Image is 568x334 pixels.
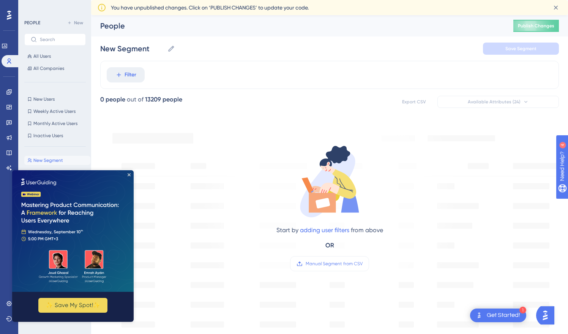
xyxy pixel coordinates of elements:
[33,120,77,127] span: Monthly Active Users
[33,157,63,163] span: New Segment
[26,128,95,142] button: ✨ Save My Spot!✨
[53,4,55,10] div: 4
[74,20,83,26] span: New
[24,168,90,177] button: 9/4 webinar target
[127,95,144,104] div: out of
[437,96,559,108] button: Available Attributes (24)
[100,21,494,31] div: People
[115,3,118,6] div: Close Preview
[395,96,433,108] button: Export CSV
[33,53,51,59] span: All Users
[107,67,145,82] button: Filter
[33,133,63,139] span: Inactive Users
[513,20,559,32] button: Publish Changes
[24,156,90,165] button: New Segment
[24,20,40,26] div: PEOPLE
[33,108,76,114] span: Weekly Active Users
[33,169,74,176] span: 9/4 webinar target
[125,70,136,79] span: Filter
[24,64,86,73] button: All Companies
[33,65,64,71] span: All Companies
[40,37,79,42] input: Search
[402,99,426,105] span: Export CSV
[475,311,484,320] img: launcher-image-alternative-text
[276,226,383,235] div: Start by from above
[470,309,526,322] div: Open Get Started! checklist, remaining modules: 1
[325,241,334,250] div: OR
[24,131,86,140] button: Inactive Users
[24,95,86,104] button: New Users
[483,43,559,55] button: Save Segment
[100,43,164,54] input: Segment Name
[468,99,521,105] span: Available Attributes (24)
[18,2,47,11] span: Need Help?
[505,46,536,52] span: Save Segment
[519,307,526,313] div: 1
[24,107,86,116] button: Weekly Active Users
[111,3,309,12] span: You have unpublished changes. Click on ‘PUBLISH CHANGES’ to update your code.
[518,23,554,29] span: Publish Changes
[300,226,349,234] a: adding user filters
[306,261,363,267] span: Manual Segment from CSV
[24,119,86,128] button: Monthly Active Users
[33,96,55,102] span: New Users
[100,95,125,104] div: 0 people
[487,311,520,320] div: Get Started!
[65,18,86,27] button: New
[24,52,86,61] button: All Users
[145,95,182,104] div: 13209 people
[536,304,559,327] iframe: UserGuiding AI Assistant Launcher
